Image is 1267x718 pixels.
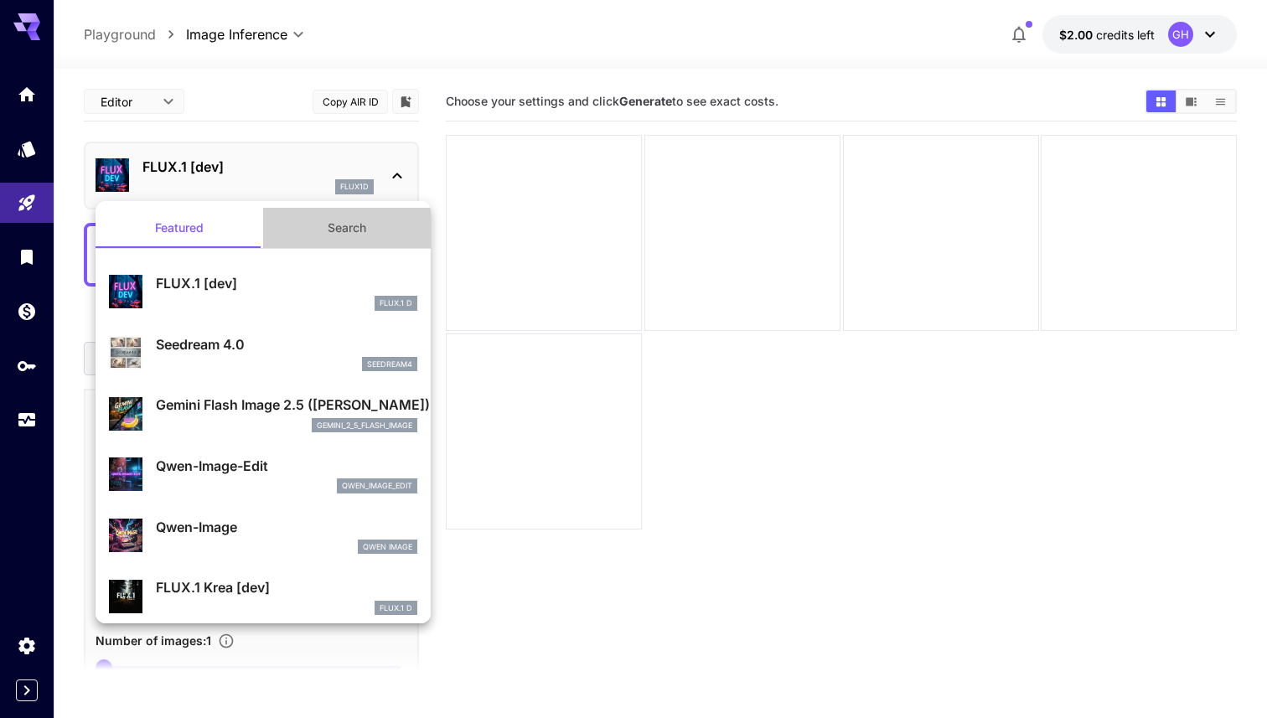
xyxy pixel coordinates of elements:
[109,449,417,500] div: Qwen-Image-Editqwen_image_edit
[109,510,417,561] div: Qwen-ImageQwen Image
[109,328,417,379] div: Seedream 4.0seedream4
[156,334,417,354] p: Seedream 4.0
[363,541,412,553] p: Qwen Image
[156,273,417,293] p: FLUX.1 [dev]
[156,517,417,537] p: Qwen-Image
[96,208,263,248] button: Featured
[263,208,431,248] button: Search
[156,456,417,476] p: Qwen-Image-Edit
[109,388,417,439] div: Gemini Flash Image 2.5 ([PERSON_NAME])gemini_2_5_flash_image
[380,297,412,309] p: FLUX.1 D
[109,571,417,622] div: FLUX.1 Krea [dev]FLUX.1 D
[367,359,412,370] p: seedream4
[156,577,417,597] p: FLUX.1 Krea [dev]
[317,420,412,431] p: gemini_2_5_flash_image
[109,266,417,318] div: FLUX.1 [dev]FLUX.1 D
[156,395,417,415] p: Gemini Flash Image 2.5 ([PERSON_NAME])
[342,480,412,492] p: qwen_image_edit
[380,602,412,614] p: FLUX.1 D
